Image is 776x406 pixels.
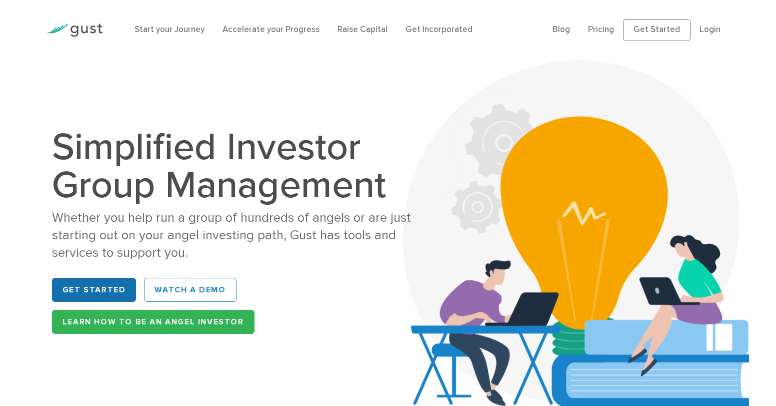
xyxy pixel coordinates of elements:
a: Learn How to be an Angel Investor [52,310,254,334]
a: Get Started [623,19,690,41]
h1: Simplified Investor Group Management [52,128,438,204]
div: Whether you help run a group of hundreds of angels or are just starting out on your angel investi... [52,209,438,261]
a: WATCH A DEMO [144,278,236,302]
a: Start your Journey [134,25,204,35]
a: Raise Capital [337,25,387,35]
a: Pricing [588,25,614,35]
a: Login [699,25,720,35]
img: Gust Logo [46,24,102,37]
a: Get Started [52,278,136,302]
a: Accelerate your Progress [222,25,319,35]
a: Get Incorporated [405,25,472,35]
img: Aca 2023 Hero Bg [403,60,749,406]
a: Blog [552,25,570,35]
